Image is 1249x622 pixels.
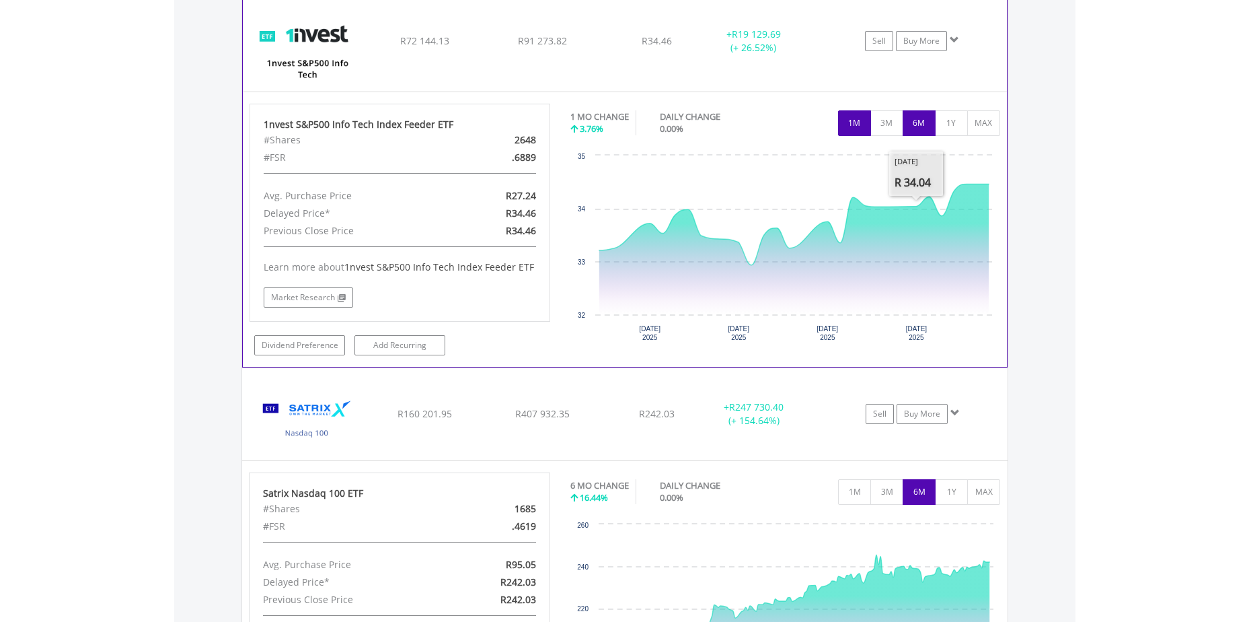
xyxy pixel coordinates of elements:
[254,149,449,166] div: #FSR
[578,205,586,213] text: 34
[935,110,968,136] button: 1Y
[448,500,545,518] div: 1685
[580,123,603,135] span: 3.76%
[967,479,1000,505] button: MAX
[817,325,839,341] text: [DATE] 2025
[729,401,784,413] span: R247 730.40
[254,205,449,222] div: Delayed Price*
[254,335,345,355] a: Dividend Preference
[400,34,449,47] span: R72 144.13
[577,522,589,529] text: 260
[838,110,871,136] button: 1M
[577,605,589,613] text: 220
[570,149,999,351] svg: Interactive chart
[518,34,567,47] span: R91 273.82
[935,479,968,505] button: 1Y
[250,7,365,88] img: TFSA.ETF5IT.png
[704,401,805,427] div: + (+ 154.64%)
[264,287,353,308] a: Market Research
[254,187,449,205] div: Avg. Purchase Price
[506,189,536,202] span: R27.24
[253,574,449,591] div: Delayed Price*
[660,479,767,492] div: DAILY CHANGE
[344,261,534,273] span: 1nvest S&P500 Info Tech Index Feeder ETF
[253,556,449,574] div: Avg. Purchase Price
[449,149,546,166] div: .6889
[703,28,804,55] div: + (+ 26.52%)
[578,153,586,160] text: 35
[660,491,683,504] span: 0.00%
[570,149,1000,351] div: Chart. Highcharts interactive chart.
[354,335,445,355] a: Add Recurring
[506,207,536,219] span: R34.46
[580,491,608,504] span: 16.44%
[578,312,586,319] text: 32
[728,325,750,341] text: [DATE] 2025
[903,479,936,505] button: 6M
[253,591,449,609] div: Previous Close Price
[897,404,948,424] a: Buy More
[263,487,536,500] div: Satrix Nasdaq 100 ETF
[515,407,570,420] span: R407 932.35
[870,479,903,505] button: 3M
[398,407,452,420] span: R160 201.95
[254,131,449,149] div: #Shares
[264,118,537,131] div: 1nvest S&P500 Info Tech Index Feeder ETF
[732,28,781,40] span: R19 129.69
[506,558,536,571] span: R95.05
[896,31,947,51] a: Buy More
[506,224,536,237] span: R34.46
[570,110,629,123] div: 1 MO CHANGE
[254,222,449,240] div: Previous Close Price
[838,479,871,505] button: 1M
[577,563,589,571] text: 240
[500,593,536,606] span: R242.03
[642,34,672,47] span: R34.46
[903,110,936,136] button: 6M
[253,518,449,535] div: #FSR
[570,479,629,492] div: 6 MO CHANGE
[449,131,546,149] div: 2648
[865,31,893,51] a: Sell
[500,576,536,588] span: R242.03
[870,110,903,136] button: 3M
[906,325,928,341] text: [DATE] 2025
[249,385,365,457] img: TFSA.STXNDQ.png
[253,500,449,518] div: #Shares
[660,123,683,135] span: 0.00%
[264,261,537,274] div: Learn more about
[866,404,894,424] a: Sell
[578,258,586,266] text: 33
[639,407,675,420] span: R242.03
[967,110,1000,136] button: MAX
[448,518,545,535] div: .4619
[640,325,661,341] text: [DATE] 2025
[660,110,767,123] div: DAILY CHANGE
